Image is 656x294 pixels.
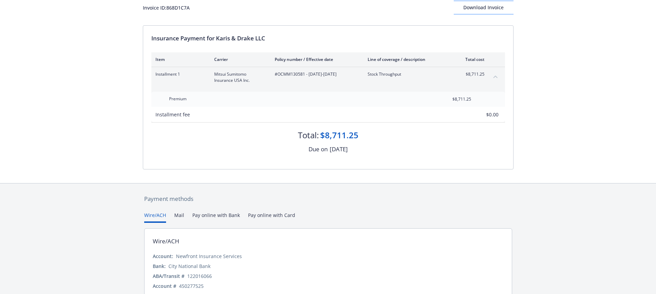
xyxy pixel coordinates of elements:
[275,56,357,62] div: Policy number / Effective date
[174,212,184,223] button: Mail
[248,212,295,223] button: Pay online with Card
[309,145,328,154] div: Due on
[151,34,505,43] div: Insurance Payment for Karis & Drake LLC
[143,4,190,11] div: Invoice ID: 868D1C7A
[176,253,242,260] div: Newfront Insurance Services
[214,56,264,62] div: Carrier
[368,71,448,77] span: Stock Throughput
[153,282,176,290] div: Account #
[187,272,212,280] div: 122016066
[153,237,179,246] div: Wire/ACH
[368,56,448,62] div: Line of coverage / description
[490,71,501,82] button: collapse content
[144,212,166,223] button: Wire/ACH
[168,263,210,270] div: City National Bank
[155,71,203,77] span: Installment 1
[214,71,264,84] span: Mitsui Sumitomo Insurance USA Inc.
[275,71,357,77] span: #OCMM130581 - [DATE]-[DATE]
[155,111,190,118] span: Installment fee
[459,56,484,62] div: Total cost
[155,56,203,62] div: Item
[298,129,319,141] div: Total:
[459,71,484,77] span: $8,711.25
[153,253,173,260] div: Account:
[431,94,475,104] input: 0.00
[151,67,505,88] div: Installment 1Mitsui Sumitomo Insurance USA Inc.#OCMM130581 - [DATE]-[DATE]Stock Throughput$8,711....
[179,282,204,290] div: 450277525
[454,1,514,14] button: Download Invoice
[192,212,240,223] button: Pay online with Bank
[169,96,187,102] span: Premium
[144,194,512,203] div: Payment methods
[330,145,348,154] div: [DATE]
[320,129,358,141] div: $8,711.25
[153,263,166,270] div: Bank:
[153,272,184,280] div: ABA/Transit #
[458,109,503,119] input: 0.00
